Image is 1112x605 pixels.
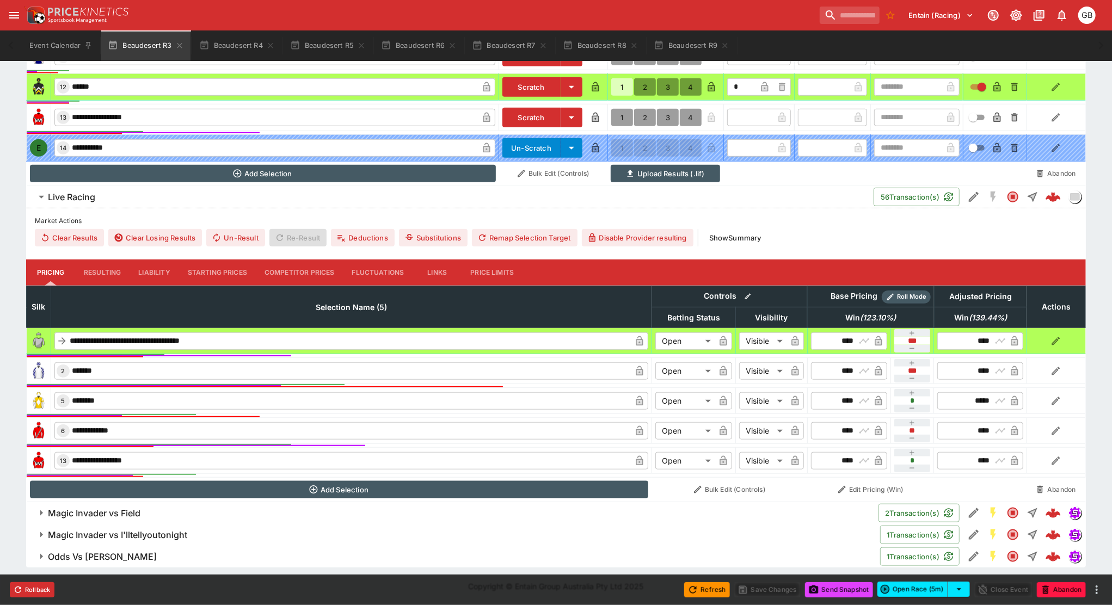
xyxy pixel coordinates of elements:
[108,229,202,246] button: Clear Losing Results
[193,30,281,61] button: Beaudesert R4
[739,422,787,440] div: Visible
[1023,547,1042,566] button: Straight
[611,78,633,96] button: 1
[741,289,755,304] button: Bulk edit
[75,260,130,286] button: Resulting
[1006,507,1019,520] svg: Closed
[1075,3,1099,27] button: Gary Brigginshaw
[680,109,702,126] button: 4
[655,362,715,380] div: Open
[343,260,413,286] button: Fluctuations
[611,109,633,126] button: 1
[27,286,51,328] th: Silk
[26,524,880,546] button: Magic Invader vs I'lltellyoutonight
[1029,5,1049,25] button: Documentation
[882,7,899,24] button: No Bookmarks
[331,229,395,246] button: Deductions
[1042,546,1064,567] a: 0a23e5ee-3165-4bb2-a374-7561d88a5e06
[30,139,47,157] div: E
[130,260,179,286] button: Liability
[902,7,980,24] button: Select Tenant
[48,551,157,563] h6: Odds Vs [PERSON_NAME]
[878,504,960,522] button: 2Transaction(s)
[101,30,190,61] button: Beaudesert R3
[882,291,931,304] div: Show/hide Price Roll mode configuration.
[30,392,47,410] img: runner 5
[502,77,561,97] button: Scratch
[1046,189,1061,205] div: 16e30621-bb0e-4447-a777-7a6dc9df1b55
[1006,528,1019,541] svg: Closed
[284,30,372,61] button: Beaudesert R5
[502,138,561,158] button: Un-Scratch
[58,83,69,91] span: 12
[1069,529,1081,541] img: simulator
[1023,503,1042,523] button: Straight
[462,260,523,286] button: Price Limits
[556,30,645,61] button: Beaudesert R8
[465,30,554,61] button: Beaudesert R7
[655,452,715,470] div: Open
[472,229,577,246] button: Remap Selection Target
[23,30,99,61] button: Event Calendar
[655,422,715,440] div: Open
[739,332,787,350] div: Visible
[1042,186,1064,208] a: 16e30621-bb0e-4447-a777-7a6dc9df1b55
[984,5,1003,25] button: Connected to PK
[948,582,970,597] button: select merge strategy
[1030,481,1082,498] button: Abandon
[1042,502,1064,524] a: 128c5d3b-a2b6-4fed-a7f9-4eff0d9e6c10
[833,311,908,324] span: excl. Emergencies (123.10%)
[703,229,768,246] button: ShowSummary
[502,165,605,182] button: Bulk Edit (Controls)
[964,525,984,545] button: Edit Detail
[805,582,873,597] button: Send Snapshot
[58,457,69,465] span: 13
[1068,528,1082,541] div: simulator
[1069,551,1081,563] img: simulator
[1030,165,1082,182] button: Abandon
[59,397,67,405] span: 5
[964,503,984,523] button: Edit Detail
[1003,525,1023,545] button: Closed
[874,188,960,206] button: 56Transaction(s)
[1090,583,1103,596] button: more
[582,229,693,246] button: Disable Provider resulting
[1006,5,1026,25] button: Toggle light/dark mode
[304,301,399,314] span: Selection Name (5)
[24,4,46,26] img: PriceKinetics Logo
[1023,525,1042,545] button: Straight
[58,114,69,121] span: 13
[1046,527,1061,542] img: logo-cerberus--red.svg
[30,332,47,350] img: blank-silk.png
[30,452,47,470] img: runner 13
[826,289,882,303] div: Base Pricing
[10,582,54,597] button: Rollback
[1027,286,1085,328] th: Actions
[59,367,67,375] span: 2
[30,109,47,126] img: runner 13
[1046,527,1061,542] div: 13ce5c8e-8522-444a-8d25-14f99e06bac8
[880,547,960,566] button: 1Transaction(s)
[942,311,1019,324] span: excl. Emergencies (139.44%)
[964,187,984,207] button: Edit Detail
[1052,5,1072,25] button: Notifications
[1003,547,1023,566] button: Closed
[206,229,265,246] span: Un-Result
[1069,191,1081,203] img: liveracing
[877,582,948,597] button: Open Race (5m)
[413,260,462,286] button: Links
[934,286,1027,307] th: Adjusted Pricing
[1069,507,1081,519] img: simulator
[1003,187,1023,207] button: Closed
[1037,582,1086,597] button: Abandon
[611,165,720,182] button: Upload Results (.lif)
[984,187,1003,207] button: SGM Disabled
[647,30,736,61] button: Beaudesert R9
[30,422,47,440] img: runner 6
[964,547,984,566] button: Edit Detail
[26,546,880,567] button: Odds Vs [PERSON_NAME]
[860,311,896,324] em: ( 123.10 %)
[30,362,47,380] img: runner 2
[26,186,874,208] button: Live Racing
[48,529,187,541] h6: Magic Invader vs I'lltellyoutonight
